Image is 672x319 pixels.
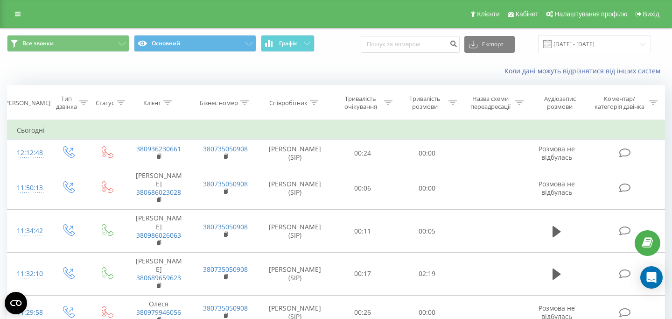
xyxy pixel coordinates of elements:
a: 380686023028 [136,188,181,197]
a: 380936230661 [136,144,181,153]
div: 11:32:10 [17,265,39,283]
div: Тривалість розмови [403,95,446,111]
span: Вихід [643,10,659,18]
td: 00:17 [331,253,395,296]
td: 00:05 [395,210,459,253]
div: Open Intercom Messenger [640,266,663,289]
button: Експорт [464,36,515,53]
td: [PERSON_NAME] [126,210,192,253]
div: Тип дзвінка [56,95,77,111]
span: Графік [279,40,297,47]
span: Все звонки [22,40,54,47]
div: 11:34:42 [17,222,39,240]
div: Коментар/категорія дзвінка [592,95,647,111]
button: Графік [261,35,315,52]
td: [PERSON_NAME] [126,253,192,296]
td: 00:00 [395,167,459,210]
div: 11:50:13 [17,179,39,197]
div: Клієнт [143,99,161,107]
td: 00:06 [331,167,395,210]
td: 00:11 [331,210,395,253]
td: 00:00 [395,140,459,167]
div: Статус [96,99,114,107]
span: Розмова не відбулась [539,179,575,197]
div: 12:12:48 [17,144,39,162]
a: 380735050908 [203,304,248,312]
span: Налаштування профілю [554,10,627,18]
a: 380986026063 [136,231,181,240]
a: 380689659623 [136,273,181,282]
td: [PERSON_NAME] [126,167,192,210]
a: 380735050908 [203,265,248,274]
div: Бізнес номер [200,99,238,107]
td: [PERSON_NAME] (SIP) [259,140,331,167]
td: [PERSON_NAME] (SIP) [259,253,331,296]
div: Аудіозапис розмови [534,95,585,111]
input: Пошук за номером [361,36,460,53]
div: Тривалість очікування [339,95,382,111]
button: Основний [134,35,256,52]
div: [PERSON_NAME] [3,99,50,107]
td: 02:19 [395,253,459,296]
td: Сьогодні [7,121,665,140]
button: Open CMP widget [5,292,27,314]
a: Коли дані можуть відрізнятися вiд інших систем [504,66,665,75]
div: Назва схеми переадресації [468,95,513,111]
div: Співробітник [269,99,308,107]
td: [PERSON_NAME] (SIP) [259,210,331,253]
td: [PERSON_NAME] (SIP) [259,167,331,210]
a: 380979946056 [136,308,181,317]
td: 00:24 [331,140,395,167]
span: Кабінет [516,10,539,18]
a: 380735050908 [203,222,248,231]
span: Клієнти [477,10,500,18]
a: 380735050908 [203,179,248,188]
button: Все звонки [7,35,129,52]
a: 380735050908 [203,144,248,153]
span: Розмова не відбулась [539,144,575,162]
